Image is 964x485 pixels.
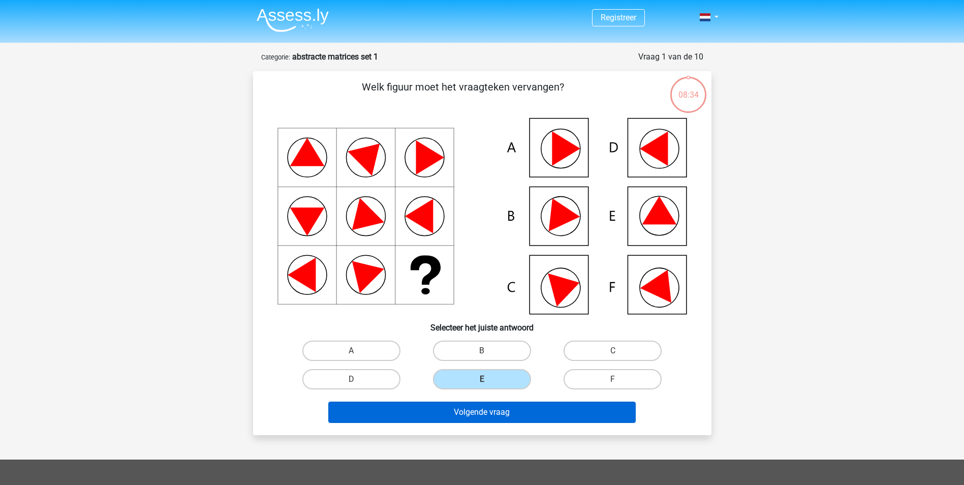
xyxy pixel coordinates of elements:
[433,369,531,389] label: E
[328,402,636,423] button: Volgende vraag
[302,369,400,389] label: D
[564,369,662,389] label: F
[638,51,703,63] div: Vraag 1 van de 10
[302,341,400,361] label: A
[269,315,695,332] h6: Selecteer het juiste antwoord
[292,52,378,62] strong: abstracte matrices set 1
[269,79,657,110] p: Welk figuur moet het vraagteken vervangen?
[261,53,290,61] small: Categorie:
[601,13,636,22] a: Registreer
[433,341,531,361] label: B
[669,76,707,101] div: 08:34
[564,341,662,361] label: C
[257,8,329,32] img: Assessly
